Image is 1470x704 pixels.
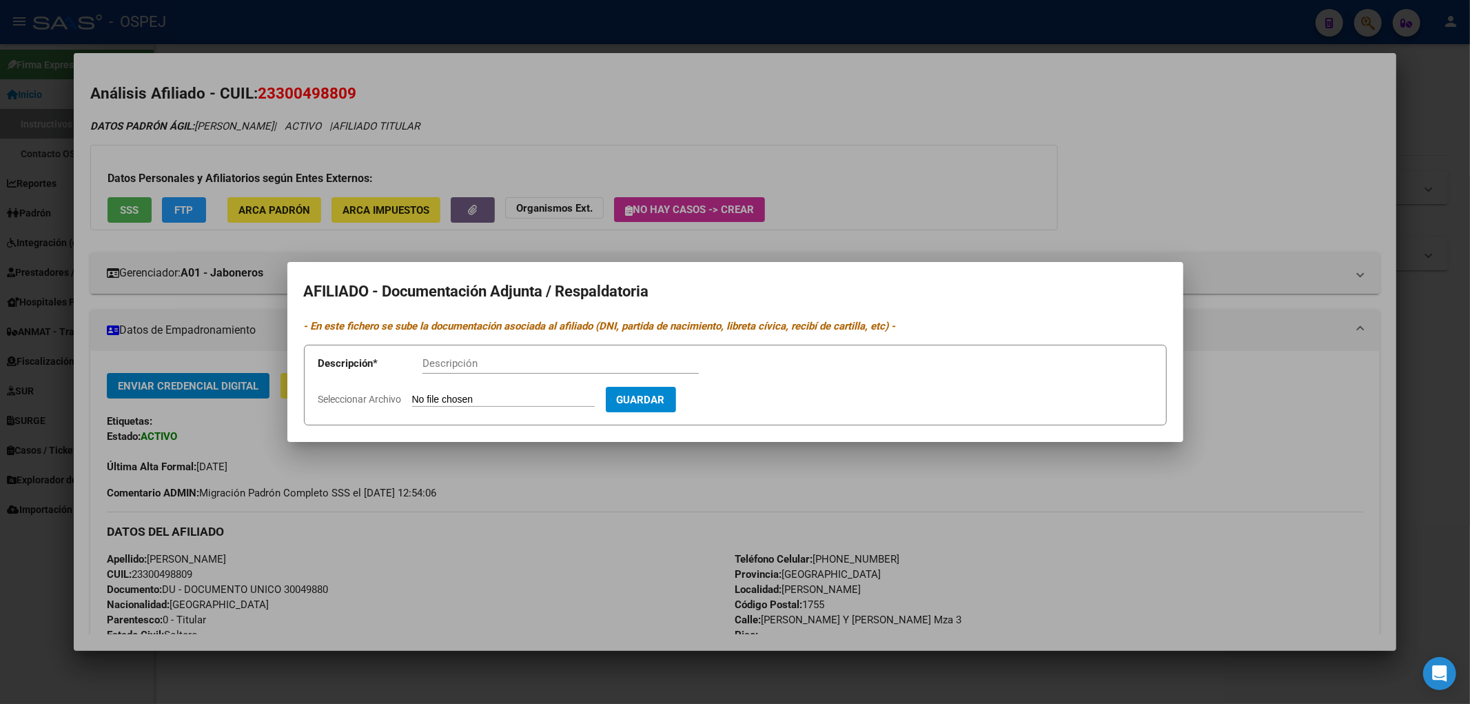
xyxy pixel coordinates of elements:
div: Open Intercom Messenger [1423,657,1456,690]
button: Guardar [606,387,676,412]
i: - En este fichero se sube la documentación asociada al afiliado (DNI, partida de nacimiento, libr... [304,320,896,332]
h2: AFILIADO - Documentación Adjunta / Respaldatoria [304,279,1167,305]
span: Guardar [617,394,665,406]
span: Seleccionar Archivo [318,394,402,405]
p: Descripción [318,356,422,372]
